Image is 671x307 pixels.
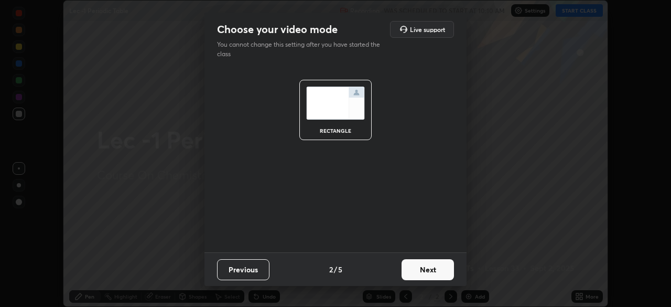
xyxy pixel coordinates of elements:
[217,259,269,280] button: Previous
[338,264,342,275] h4: 5
[410,26,445,33] h5: Live support
[402,259,454,280] button: Next
[334,264,337,275] h4: /
[217,23,338,36] h2: Choose your video mode
[329,264,333,275] h4: 2
[306,87,365,120] img: normalScreenIcon.ae25ed63.svg
[217,40,387,59] p: You cannot change this setting after you have started the class
[315,128,356,133] div: rectangle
